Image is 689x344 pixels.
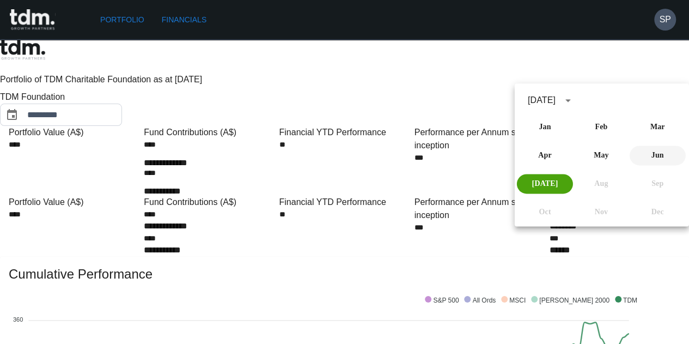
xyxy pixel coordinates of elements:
[9,126,139,139] div: Portfolio Value (A$)
[414,196,545,222] div: Performance per Annum since inception
[414,126,545,152] div: Performance per Annum since inception
[144,196,275,209] div: Fund Contributions (A$)
[531,297,609,304] span: [PERSON_NAME] 2000
[615,297,637,304] span: TDM
[501,297,526,304] span: MSCI
[629,146,685,165] button: Jun
[528,94,556,107] div: [DATE]
[96,10,149,30] a: Portfolio
[573,146,629,165] button: May
[9,265,680,283] span: Cumulative Performance
[144,126,275,139] div: Fund Contributions (A$)
[659,13,670,26] h6: SP
[13,316,23,323] tspan: 360
[559,91,577,110] button: calendar view is open, switch to year view
[279,196,410,209] div: Financial YTD Performance
[464,297,496,304] span: All Ords
[517,117,573,137] button: Jan
[1,104,23,126] button: Choose date, selected date is Jul 31, 2025
[517,146,573,165] button: Apr
[157,10,211,30] a: Financials
[279,126,410,139] div: Financial YTD Performance
[425,297,459,304] span: S&P 500
[517,174,573,194] button: [DATE]
[9,196,139,209] div: Portfolio Value (A$)
[573,117,629,137] button: Feb
[654,9,676,31] button: SP
[629,117,685,137] button: Mar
